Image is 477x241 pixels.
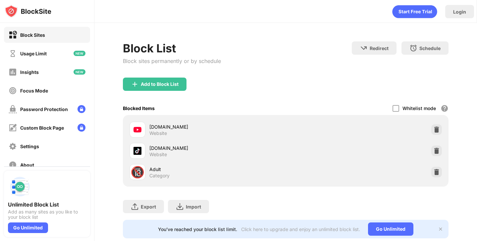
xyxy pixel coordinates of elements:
[149,151,167,157] div: Website
[20,88,48,93] div: Focus Mode
[8,222,48,233] div: Go Unlimited
[370,45,389,51] div: Redirect
[123,105,155,111] div: Blocked Items
[438,226,443,232] img: x-button.svg
[133,147,141,155] img: favicons
[9,31,17,39] img: block-on.svg
[123,41,221,55] div: Block List
[74,51,85,56] img: new-icon.svg
[241,226,360,232] div: Click here to upgrade and enjoy an unlimited block list.
[9,49,17,58] img: time-usage-off.svg
[149,123,286,130] div: [DOMAIN_NAME]
[131,165,144,179] div: 🔞
[9,68,17,76] img: insights-off.svg
[20,162,34,168] div: About
[149,130,167,136] div: Website
[392,5,437,18] div: animation
[20,32,45,38] div: Block Sites
[8,209,86,220] div: Add as many sites as you like to your block list
[5,5,51,18] img: logo-blocksite.svg
[9,142,17,151] img: settings-off.svg
[141,82,179,87] div: Add to Block List
[9,87,17,95] img: focus-off.svg
[186,204,201,210] div: Import
[74,69,85,75] img: new-icon.svg
[141,204,156,210] div: Export
[9,105,17,113] img: password-protection-off.svg
[149,166,286,173] div: Adult
[158,226,237,232] div: You’ve reached your block list limit.
[368,222,413,236] div: Go Unlimited
[133,126,141,134] img: favicons
[149,173,170,179] div: Category
[20,69,39,75] div: Insights
[20,106,68,112] div: Password Protection
[402,105,436,111] div: Whitelist mode
[9,124,17,132] img: customize-block-page-off.svg
[453,9,466,15] div: Login
[78,105,85,113] img: lock-menu.svg
[8,175,32,199] img: push-block-list.svg
[20,144,39,149] div: Settings
[20,125,64,131] div: Custom Block Page
[149,145,286,151] div: [DOMAIN_NAME]
[123,58,221,64] div: Block sites permanently or by schedule
[9,161,17,169] img: about-off.svg
[8,201,86,208] div: Unlimited Block List
[78,124,85,132] img: lock-menu.svg
[20,51,47,56] div: Usage Limit
[419,45,441,51] div: Schedule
